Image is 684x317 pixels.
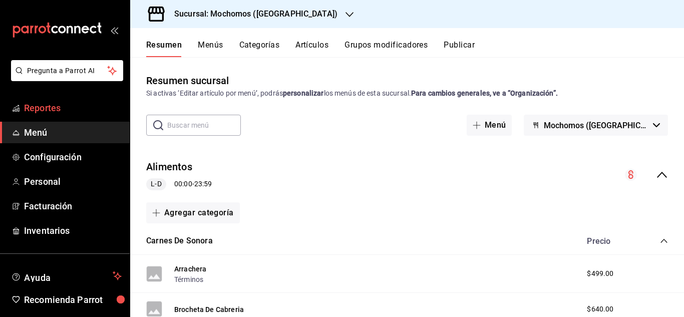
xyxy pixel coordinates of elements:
button: Menús [198,40,223,57]
button: Alimentos [146,160,192,174]
button: collapse-category-row [660,237,668,245]
h3: Sucursal: Mochomos ([GEOGRAPHIC_DATA]) [166,8,337,20]
span: Menú [24,126,122,139]
button: Menú [467,115,512,136]
span: Mochomos ([GEOGRAPHIC_DATA]) [544,121,649,130]
strong: personalizar [283,89,324,97]
div: 00:00 - 23:59 [146,178,212,190]
div: navigation tabs [146,40,684,57]
button: Resumen [146,40,182,57]
button: Arrachera [174,264,206,274]
span: Reportes [24,101,122,115]
button: Agregar categoría [146,202,240,223]
div: Si activas ‘Editar artículo por menú’, podrás los menús de esta sucursal. [146,88,668,99]
button: Brocheta De Cabreria [174,304,244,314]
div: Resumen sucursal [146,73,229,88]
span: Inventarios [24,224,122,237]
button: Términos [174,274,203,284]
span: Configuración [24,150,122,164]
span: $640.00 [587,304,613,314]
span: $499.00 [587,268,613,279]
a: Pregunta a Parrot AI [7,73,123,83]
span: L-D [147,179,165,189]
span: Personal [24,175,122,188]
div: Precio [577,236,641,246]
strong: Para cambios generales, ve a “Organización”. [411,89,558,97]
button: Grupos modificadores [345,40,428,57]
button: Publicar [444,40,475,57]
button: Mochomos ([GEOGRAPHIC_DATA]) [524,115,668,136]
button: open_drawer_menu [110,26,118,34]
span: Facturación [24,199,122,213]
div: collapse-menu-row [130,152,684,198]
span: Pregunta a Parrot AI [27,66,108,76]
span: Recomienda Parrot [24,293,122,306]
span: Ayuda [24,270,109,282]
input: Buscar menú [167,115,241,135]
button: Categorías [239,40,280,57]
button: Carnes De Sonora [146,235,213,247]
button: Artículos [295,40,328,57]
button: Pregunta a Parrot AI [11,60,123,81]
